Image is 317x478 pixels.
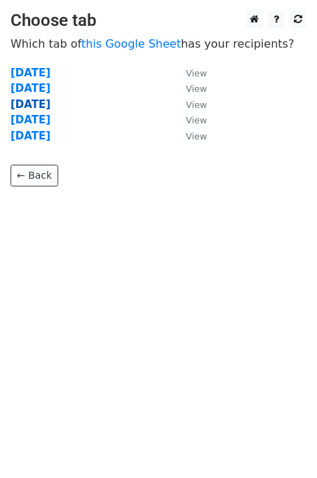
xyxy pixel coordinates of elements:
small: View [186,100,207,110]
a: View [172,82,207,95]
a: View [172,98,207,111]
small: View [186,115,207,125]
a: [DATE] [11,67,50,79]
small: View [186,68,207,78]
a: ← Back [11,165,58,186]
a: View [172,114,207,126]
a: View [172,67,207,79]
a: [DATE] [11,130,50,142]
a: [DATE] [11,114,50,126]
a: [DATE] [11,98,50,111]
a: [DATE] [11,82,50,95]
a: this Google Sheet [81,37,181,50]
iframe: Chat Widget [247,411,317,478]
h3: Choose tab [11,11,306,31]
small: View [186,83,207,94]
p: Which tab of has your recipients? [11,36,306,51]
a: View [172,130,207,142]
small: View [186,131,207,142]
